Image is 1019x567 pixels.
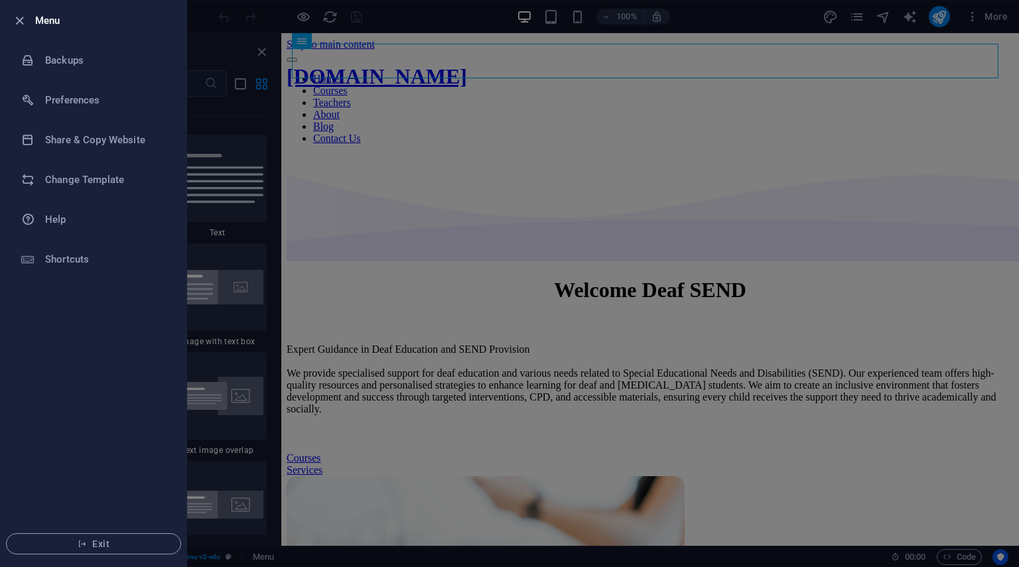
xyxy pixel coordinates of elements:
[5,5,94,17] a: Skip to main content
[35,13,176,29] h6: Menu
[45,92,168,108] h6: Preferences
[6,533,181,554] button: Exit
[17,538,170,549] span: Exit
[45,251,168,267] h6: Shortcuts
[45,212,168,227] h6: Help
[45,52,168,68] h6: Backups
[45,132,168,148] h6: Share & Copy Website
[1,200,186,239] a: Help
[45,172,168,188] h6: Change Template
